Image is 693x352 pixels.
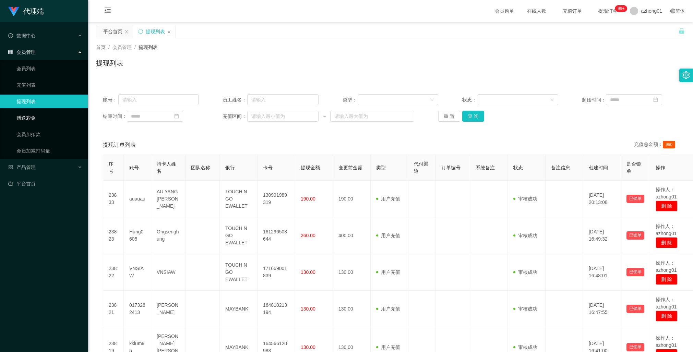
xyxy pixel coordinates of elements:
[319,113,331,120] span: ~
[96,0,119,22] i: 图标: menu-fold
[376,344,400,350] span: 用户充值
[16,95,82,108] a: 提现列表
[16,144,82,158] a: 会员加减打码量
[258,291,295,327] td: 164810213194
[626,195,644,203] button: 已锁单
[301,233,315,238] span: 260.00
[8,177,82,191] a: 图标: dashboard平台首页
[656,165,665,170] span: 操作
[513,306,537,312] span: 审核成功
[263,165,273,170] span: 卡号
[139,45,158,50] span: 提现列表
[146,25,165,38] div: 提现列表
[343,96,358,104] span: 类型：
[438,111,460,122] button: 重 置
[626,268,644,276] button: 已锁单
[118,94,199,105] input: 请输入
[682,71,690,79] i: 图标: setting
[656,223,677,236] span: 操作人：azhong01
[656,237,678,248] button: 删 除
[258,254,295,291] td: 171669001839
[8,7,19,16] img: logo.9652507e.png
[301,344,315,350] span: 130.00
[550,98,554,102] i: 图标: down
[376,306,400,312] span: 用户充值
[151,181,186,217] td: AU YANG [PERSON_NAME]
[513,269,537,275] span: 审核成功
[626,343,644,351] button: 已锁单
[376,165,386,170] span: 类型
[376,269,400,275] span: 用户充值
[626,231,644,240] button: 已锁单
[16,111,82,125] a: 赠送彩金
[247,94,319,105] input: 请输入
[157,161,176,174] span: 持卡人姓名
[103,141,136,149] span: 提现订单列表
[247,111,319,122] input: 请输入最小值为
[167,30,171,34] i: 图标: close
[595,9,621,13] span: 提现订单
[513,165,523,170] span: 状态
[301,306,315,312] span: 130.00
[103,181,124,217] td: 23833
[656,335,677,348] span: 操作人：azhong01
[376,233,400,238] span: 用户充值
[626,161,641,174] span: 是否锁单
[582,96,606,104] span: 起始时间：
[330,111,414,122] input: 请输入最大值为
[174,114,179,119] i: 图标: calendar
[626,305,644,313] button: 已锁单
[524,9,550,13] span: 在线人数
[124,254,151,291] td: VNSIAW
[656,311,678,321] button: 删 除
[663,141,675,148] span: 960
[333,291,371,327] td: 130.00
[589,165,608,170] span: 创建时间
[333,181,371,217] td: 190.00
[134,45,136,50] span: /
[16,62,82,75] a: 会员列表
[8,165,36,170] span: 产品管理
[223,113,247,120] span: 充值区间：
[670,9,675,13] i: 图标: global
[656,274,678,285] button: 删 除
[103,25,122,38] div: 平台首页
[124,217,151,254] td: Hung0605
[301,165,320,170] span: 提现金额
[656,297,677,309] span: 操作人：azhong01
[559,9,585,13] span: 充值订单
[476,165,495,170] span: 系统备注
[103,217,124,254] td: 23823
[223,96,247,104] span: 员工姓名：
[103,291,124,327] td: 23821
[583,291,621,327] td: [DATE] 16:47:55
[103,96,118,104] span: 账号：
[656,201,678,211] button: 删 除
[338,165,362,170] span: 变更前金额
[583,217,621,254] td: [DATE] 16:49:32
[8,33,13,38] i: 图标: check-circle-o
[656,260,677,273] span: 操作人：azhong01
[551,165,570,170] span: 备注信息
[634,141,678,149] div: 充值总金额：
[513,196,537,202] span: 审核成功
[109,161,113,174] span: 序号
[8,50,13,54] i: 图标: table
[220,254,258,291] td: TOUCH N GO EWALLET
[301,269,315,275] span: 130.00
[124,30,129,34] i: 图标: close
[513,344,537,350] span: 审核成功
[103,113,127,120] span: 结束时间：
[108,45,110,50] span: /
[8,165,13,170] i: 图标: appstore-o
[8,49,36,55] span: 会员管理
[656,187,677,199] span: 操作人：azhong01
[376,196,400,202] span: 用户充值
[679,28,685,34] i: 图标: unlock
[583,181,621,217] td: [DATE] 20:13:08
[513,233,537,238] span: 审核成功
[191,165,210,170] span: 团队名称
[414,161,428,174] span: 代付渠道
[129,165,139,170] span: 账号
[112,45,132,50] span: 会员管理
